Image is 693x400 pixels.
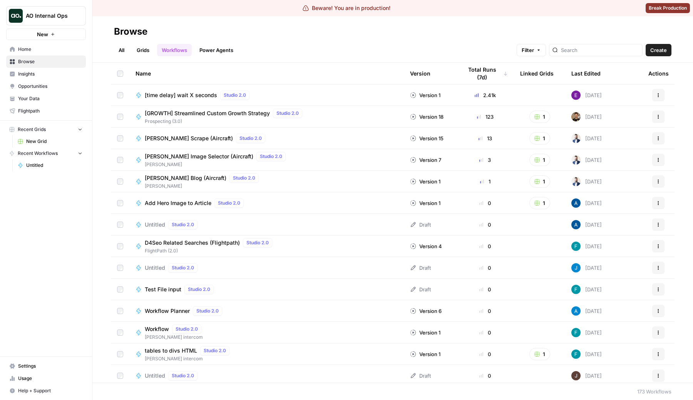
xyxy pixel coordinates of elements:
div: Draft [410,286,431,293]
span: tables to divs HTML [145,347,197,355]
img: 9jx7mcr4ixhpj047cl9iju68ah1c [571,155,581,165]
span: [GROWTH] Streamlined Custom Growth Strategy [145,109,270,117]
a: [GROWTH] Streamlined Custom Growth StrategyStudio 2.0Prospecting (3.0) [136,109,398,125]
span: Test File input [145,286,181,293]
span: FlightPath (2.0) [145,247,275,254]
div: 0 [462,372,508,380]
img: tb834r7wcu795hwbtepf06oxpmnl [571,91,581,100]
span: Untitled [145,221,165,229]
span: Break Production [649,5,687,12]
span: Opportunities [18,83,82,90]
div: [DATE] [571,91,602,100]
div: Last Edited [571,63,601,84]
div: 13 [462,134,508,142]
a: UntitledStudio 2.0 [136,371,398,380]
div: [DATE] [571,134,602,143]
div: 123 [462,113,508,121]
button: Help + Support [6,385,86,397]
img: 3qwd99qm5jrkms79koxglshcff0m [571,328,581,337]
span: Studio 2.0 [188,286,210,293]
span: AO Internal Ops [26,12,72,20]
div: Actions [648,63,669,84]
div: [DATE] [571,350,602,359]
button: Break Production [646,3,690,13]
a: All [114,44,129,56]
img: 36rz0nf6lyfqsoxlb67712aiq2cf [571,112,581,121]
img: 9jx7mcr4ixhpj047cl9iju68ah1c [571,177,581,186]
span: Studio 2.0 [260,153,282,160]
span: Usage [18,375,82,382]
div: 173 Workflows [637,388,671,395]
a: Usage [6,372,86,385]
div: 2.41k [462,91,508,99]
span: Recent Workflows [18,150,58,157]
div: Version 1 [410,178,440,185]
a: Flightpath [6,105,86,117]
div: Version 18 [410,113,444,121]
div: Version 1 [410,199,440,207]
a: UntitledStudio 2.0 [136,220,398,229]
div: Version 15 [410,134,444,142]
div: Total Runs (7d) [462,63,508,84]
button: 1 [529,175,550,188]
a: tables to divs HTMLStudio 2.0[PERSON_NAME] intercom [136,346,398,362]
a: Power Agents [195,44,238,56]
img: he81ibor8lsei4p3qvg4ugbvimgp [571,220,581,229]
span: Flightpath [18,108,82,114]
span: Recent Grids [18,126,46,133]
div: 0 [462,329,508,336]
div: [DATE] [571,112,602,121]
img: 3qwd99qm5jrkms79koxglshcff0m [571,242,581,251]
a: [PERSON_NAME] Blog (Aircraft)Studio 2.0[PERSON_NAME] [136,173,398,190]
div: [DATE] [571,306,602,316]
img: 3qwd99qm5jrkms79koxglshcff0m [571,350,581,359]
img: z620ml7ie90s7uun3xptce9f0frp [571,263,581,272]
a: [PERSON_NAME] Image Selector (Aircraft)Studio 2.0[PERSON_NAME] [136,152,398,168]
span: Workflow Planner [145,307,190,315]
a: Settings [6,360,86,372]
div: 0 [462,264,508,272]
span: Add Hero Image to Article [145,199,211,207]
div: Version 4 [410,242,442,250]
div: [DATE] [571,220,602,229]
a: New Grid [14,135,86,148]
a: UntitledStudio 2.0 [136,263,398,272]
span: Workflow [145,325,169,333]
span: Help + Support [18,387,82,394]
div: Linked Grids [520,63,554,84]
span: D4Seo Related Searches (Flightpath) [145,239,240,247]
span: Studio 2.0 [172,372,194,379]
span: Untitled [26,162,82,169]
span: [PERSON_NAME] Image Selector (Aircraft) [145,153,253,160]
button: New [6,29,86,40]
div: Name [136,63,398,84]
button: Filter [517,44,546,56]
div: 0 [462,307,508,315]
a: Opportunities [6,80,86,92]
div: Draft [410,264,431,272]
span: Studio 2.0 [204,347,226,354]
span: [PERSON_NAME] Scrape (Aircraft) [145,134,233,142]
span: Studio 2.0 [176,326,198,333]
img: o3cqybgnmipr355j8nz4zpq1mc6x [571,306,581,316]
span: Studio 2.0 [172,221,194,228]
button: 1 [529,132,550,145]
div: Version 1 [410,329,440,336]
span: Untitled [145,264,165,272]
img: 9jx7mcr4ixhpj047cl9iju68ah1c [571,134,581,143]
span: Settings [18,363,82,370]
img: he81ibor8lsei4p3qvg4ugbvimgp [571,198,581,208]
a: [time delay] wait X secondsStudio 2.0 [136,91,398,100]
div: [DATE] [571,263,602,272]
span: [PERSON_NAME] [145,183,262,190]
div: Draft [410,372,431,380]
span: Create [650,46,667,54]
span: New Grid [26,138,82,145]
div: 0 [462,221,508,229]
div: Browse [114,25,147,38]
div: [DATE] [571,155,602,165]
div: 1 [462,178,508,185]
div: 0 [462,286,508,293]
div: Version 7 [410,156,441,164]
span: Studio 2.0 [172,264,194,271]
